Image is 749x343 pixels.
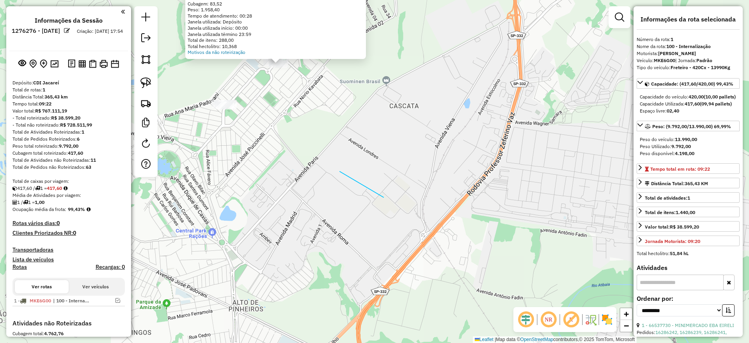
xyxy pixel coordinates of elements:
h4: Atividades [637,264,740,272]
span: 1 - [14,298,51,304]
span: MKE6G00 [30,298,51,304]
div: Atividade não roteirizada - ADEGA DOS AMIGOS [269,60,288,68]
span: | [495,337,496,342]
div: Map data © contributors,© 2025 TomTom, Microsoft [473,336,637,343]
strong: 0 [57,220,60,227]
button: Ver rotas [15,280,69,293]
div: Jornada Motorista: 09:20 [645,238,700,245]
div: Atividade não roteirizada - MATEUS BEBIDAS [212,100,231,108]
i: Meta Caixas/viagem: 568,30 Diferença: -150,70 [64,186,67,191]
div: Cubagem total: [12,330,125,337]
span: Ocultar NR [539,310,558,329]
div: Total de Pedidos não Roteirizados: [12,164,125,171]
strong: 09:22 [39,101,51,107]
div: Tempo total: [12,100,125,107]
i: Total de Atividades [12,200,17,205]
em: Média calculada utilizando a maior ocupação (%Peso ou %Cubagem) de cada rota da sessão. Rotas cro... [87,207,91,212]
div: Veículo: [637,57,740,64]
div: 1 / 1 = [12,199,125,206]
a: Nova sessão e pesquisa [138,9,154,27]
div: Peso: 1.958,40 [188,7,364,13]
em: Alterar nome da sessão [64,28,70,34]
div: Atividade não roteirizada - MATEUS BEBIDAS [215,102,234,109]
strong: 365,43 km [44,94,68,100]
strong: 4.762,76 [44,330,64,336]
a: Reroteirizar Sessão [138,136,154,153]
a: Exibir filtros [612,9,627,25]
strong: R$ 767.111,19 [35,108,67,114]
img: Exibir/Ocultar setores [601,313,613,326]
h4: Transportadoras [12,247,125,253]
h4: Informações da rota selecionada [637,16,740,23]
div: Valor total: [645,223,699,230]
a: Capacidade: (417,60/420,00) 99,43% [637,78,740,89]
span: Ocupação média da frota: [12,206,66,212]
span: | Jornada: [675,57,712,63]
a: Criar rota [137,95,154,112]
div: - Total roteirizado: [12,114,125,121]
a: 16286242, 16286239, 16286241, 16286243, 16286240, 16286238 [637,329,727,342]
strong: 6 [77,136,80,142]
div: Total de Atividades Roteirizadas: [12,129,125,136]
a: Leaflet [475,337,493,342]
a: Criar modelo [138,115,154,132]
img: Fluxo de ruas [584,313,597,326]
strong: R$ 38.599,20 [670,224,699,230]
div: Capacidade Utilizada: [640,100,737,107]
h4: Clientes Priorizados NR: [12,230,125,236]
div: Total de rotas: [12,86,125,93]
span: − [624,321,629,330]
div: Motorista: [637,50,740,57]
a: Clique aqui para minimizar o painel [121,7,125,16]
strong: 9.792,00 [671,143,691,149]
div: Distância Total: [645,180,708,187]
button: Otimizar todas as rotas [49,58,60,69]
strong: 100 - Internalização [666,43,711,49]
strong: 63 [86,164,91,170]
strong: 02,40 [667,108,679,114]
strong: 1 [687,195,690,201]
strong: 9.792,00 [59,143,78,149]
button: Centralizar mapa no depósito ou ponto de apoio [28,58,38,70]
span: + [624,309,629,319]
strong: R$ 38.599,20 [51,115,80,121]
div: Total de caixas por viagem: [12,178,125,185]
h4: Atividades não Roteirizadas [12,320,125,327]
strong: [PERSON_NAME] [658,50,696,56]
strong: (09,94 pallets) [700,101,732,107]
div: Total de itens: [645,209,695,216]
div: Peso total roteirizado: [12,143,125,150]
img: Criar rota [140,98,151,109]
div: Total hectolitro: 10,368 [188,43,364,50]
strong: R$ 728.511,99 [60,122,92,128]
div: Valor total: [12,107,125,114]
i: Total de rotas [23,200,28,205]
a: Tempo total em rota: 09:22 [637,163,740,174]
button: Ver veículos [69,280,122,293]
a: OpenStreetMap [520,337,554,342]
h6: 1276276 - [DATE] [12,27,60,34]
span: Peso do veículo: [640,136,697,142]
a: Peso: (9.792,00/13.990,00) 69,99% [637,121,740,131]
strong: 11 [91,157,96,163]
div: Capacidade: (417,60/420,00) 99,43% [637,90,740,118]
span: Tempo total em rota: 09:22 [650,166,710,172]
div: Média de Atividades por viagem: [12,192,125,199]
a: 1 - 66537730 - MINIMERCADO EBA EIRELI [642,322,734,328]
div: Cubagem total roteirizado: [12,150,125,157]
a: Rotas [12,264,27,270]
strong: 417,60 [68,150,83,156]
a: Valor total:R$ 38.599,20 [637,221,740,232]
button: Disponibilidade de veículos [109,58,121,70]
div: Total de Atividades não Roteirizadas: [12,157,125,164]
i: Total de rotas [35,186,40,191]
div: Cubagem: 83,52 [188,1,364,7]
h4: Lista de veículos [12,256,125,263]
strong: 1.440,00 [676,209,695,215]
strong: 1 [671,36,673,42]
i: Cubagem total roteirizado [12,186,17,191]
em: Visualizar rota [115,298,120,303]
strong: CDI Jacareí [33,80,59,86]
div: Janela utilizada: Depósito [188,19,364,25]
h4: Recargas: 0 [96,264,125,270]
